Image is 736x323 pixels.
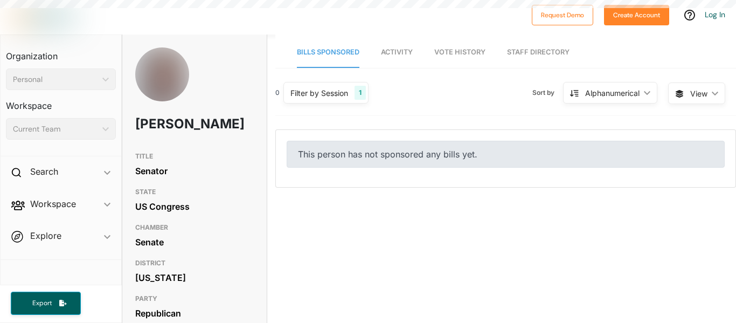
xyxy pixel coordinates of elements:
[135,108,206,140] h1: [PERSON_NAME]
[135,292,254,305] h3: PARTY
[13,123,98,135] div: Current Team
[135,198,254,215] div: US Congress
[532,9,593,20] a: Request Demo
[507,37,570,68] a: Staff Directory
[290,87,348,99] div: Filter by Session
[135,257,254,270] h3: DISTRICT
[135,150,254,163] h3: TITLE
[690,88,707,99] span: View
[11,292,81,315] button: Export
[30,166,58,177] h2: Search
[287,141,725,168] div: This person has not sponsored any bills yet.
[135,305,254,321] div: Republican
[135,185,254,198] h3: STATE
[135,47,189,113] img: Headshot of James Lankford
[705,10,725,19] a: Log In
[604,9,669,20] a: Create Account
[297,37,359,68] a: Bills Sponsored
[381,37,413,68] a: Activity
[275,88,280,98] div: 0
[135,234,254,250] div: Senate
[604,5,669,25] button: Create Account
[6,90,116,114] h3: Workspace
[6,40,116,64] h3: Organization
[355,86,366,100] div: 1
[135,163,254,179] div: Senator
[381,48,413,56] span: Activity
[25,299,59,308] span: Export
[135,221,254,234] h3: CHAMBER
[532,5,593,25] button: Request Demo
[585,87,640,99] div: Alphanumerical
[297,48,359,56] span: Bills Sponsored
[434,48,485,56] span: Vote History
[434,37,485,68] a: Vote History
[532,88,563,98] span: Sort by
[135,270,254,286] div: [US_STATE]
[13,74,98,85] div: Personal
